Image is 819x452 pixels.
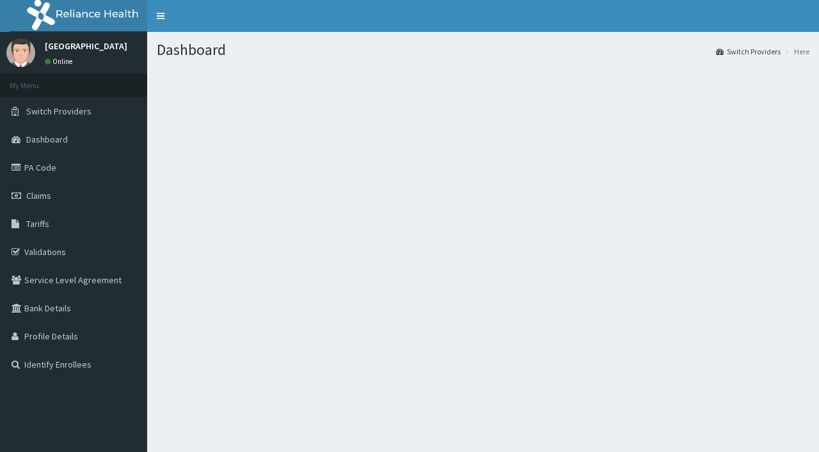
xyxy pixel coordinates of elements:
img: User Image [6,38,35,67]
h1: Dashboard [157,42,809,58]
span: Claims [26,190,51,201]
span: Tariffs [26,218,49,230]
a: Online [45,57,76,66]
span: Switch Providers [26,105,91,117]
a: Switch Providers [716,46,781,57]
span: Dashboard [26,134,68,145]
li: Here [782,46,809,57]
p: [GEOGRAPHIC_DATA] [45,42,127,51]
